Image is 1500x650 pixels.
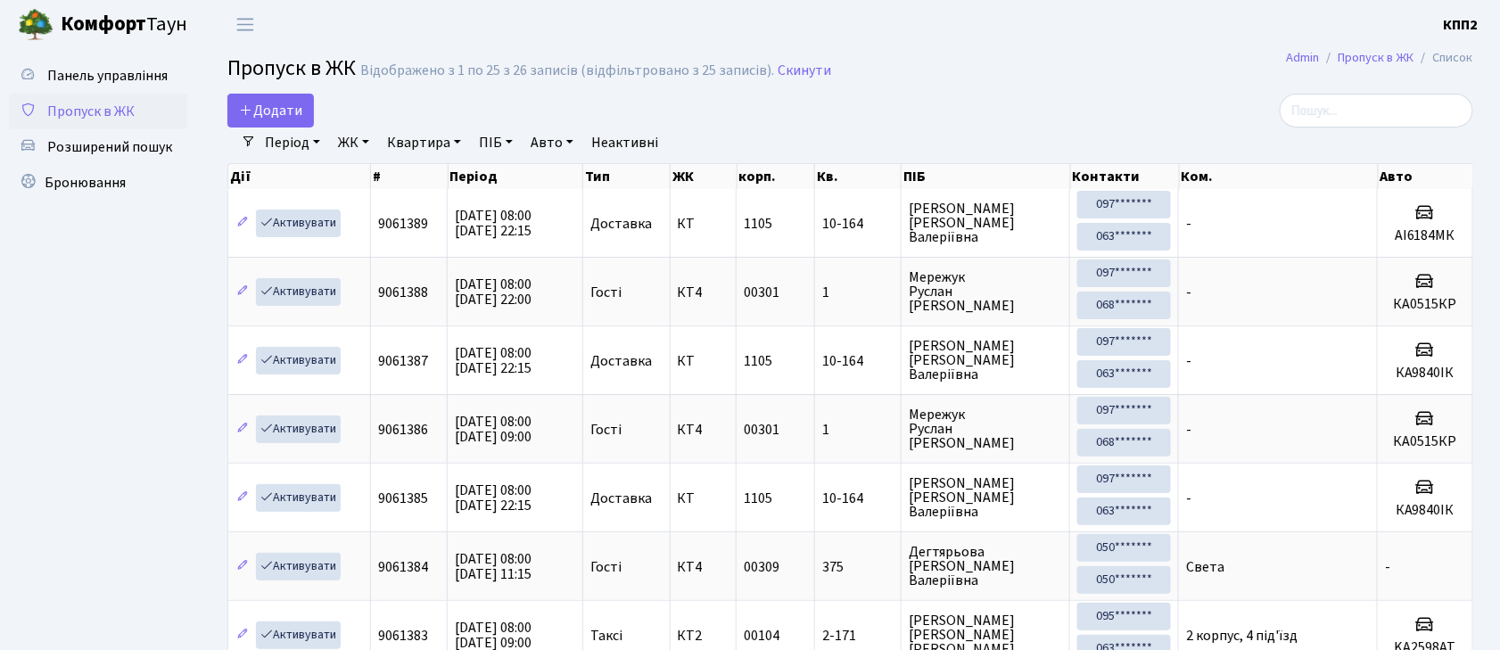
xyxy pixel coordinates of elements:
a: Активувати [256,278,341,306]
span: - [1186,351,1191,371]
span: 10-164 [822,217,894,231]
a: Квартира [380,128,468,158]
th: Період [449,164,583,189]
span: Доставка [590,491,652,506]
span: Розширений пошук [47,137,172,157]
span: [DATE] 08:00 [DATE] 22:15 [455,343,532,378]
span: Дегтярьова [PERSON_NAME] Валеріївна [909,545,1062,588]
span: [PERSON_NAME] [PERSON_NAME] Валеріївна [909,476,1062,519]
th: ЖК [671,164,738,189]
span: Гості [590,285,622,300]
span: 9061386 [378,420,428,440]
span: Таун [61,10,187,40]
span: Таксі [590,629,622,643]
b: КПП2 [1444,15,1479,35]
span: Гості [590,423,622,437]
a: Активувати [256,416,341,443]
th: Дії [228,164,371,189]
span: 9061389 [378,214,428,234]
span: Гості [590,560,622,574]
span: - [1186,214,1191,234]
a: Розширений пошук [9,129,187,165]
span: 00309 [744,557,779,577]
span: - [1385,557,1390,577]
a: Активувати [256,484,341,512]
h5: КА0515КР [1385,296,1465,313]
span: 10-164 [822,491,894,506]
a: ЖК [331,128,376,158]
h5: КА9840ІК [1385,502,1465,519]
span: [PERSON_NAME] [PERSON_NAME] Валеріївна [909,202,1062,244]
button: Переключити навігацію [223,10,268,39]
span: Мережук Руслан [PERSON_NAME] [909,270,1062,313]
span: - [1186,420,1191,440]
span: - [1186,283,1191,302]
span: 9061385 [378,489,428,508]
h5: КА0515КР [1385,433,1465,450]
span: - [1186,489,1191,508]
a: Пропуск в ЖК [9,94,187,129]
span: [PERSON_NAME] [PERSON_NAME] Валеріївна [909,339,1062,382]
a: Бронювання [9,165,187,201]
span: 00104 [744,626,779,646]
th: Контакти [1071,164,1180,189]
span: КТ4 [678,285,729,300]
span: Света [1186,557,1224,577]
a: Авто [523,128,581,158]
span: Доставка [590,354,652,368]
th: корп. [738,164,816,189]
th: Тип [583,164,671,189]
span: 10-164 [822,354,894,368]
span: [DATE] 08:00 [DATE] 22:00 [455,275,532,309]
h5: КА9840ІК [1385,365,1465,382]
span: Бронювання [45,173,126,193]
span: КТ4 [678,423,729,437]
span: 1 [822,423,894,437]
a: Скинути [778,62,831,79]
div: Відображено з 1 по 25 з 26 записів (відфільтровано з 25 записів). [360,62,774,79]
span: 9061388 [378,283,428,302]
span: 9061387 [378,351,428,371]
span: КТ [678,217,729,231]
th: # [371,164,448,189]
li: Список [1414,48,1473,68]
a: Пропуск в ЖК [1339,48,1414,67]
a: Додати [227,94,314,128]
span: 1105 [744,351,772,371]
th: Авто [1379,164,1474,189]
a: Admin [1287,48,1320,67]
span: КТ [678,491,729,506]
a: ПІБ [472,128,520,158]
span: 00301 [744,283,779,302]
a: Панель управління [9,58,187,94]
span: [DATE] 08:00 [DATE] 11:15 [455,549,532,584]
span: Доставка [590,217,652,231]
th: Кв. [815,164,902,189]
span: 1105 [744,489,772,508]
span: КТ4 [678,560,729,574]
span: [DATE] 08:00 [DATE] 09:00 [455,412,532,447]
span: [DATE] 08:00 [DATE] 22:15 [455,206,532,241]
a: Активувати [256,553,341,580]
span: 375 [822,560,894,574]
span: 9061383 [378,626,428,646]
th: Ком. [1180,164,1379,189]
nav: breadcrumb [1260,39,1500,77]
span: 1 [822,285,894,300]
span: 9061384 [378,557,428,577]
img: logo.png [18,7,54,43]
input: Пошук... [1280,94,1473,128]
span: Панель управління [47,66,168,86]
span: 2-171 [822,629,894,643]
span: 2 корпус, 4 під'їзд [1186,626,1298,646]
a: Активувати [256,347,341,374]
h5: АІ6184МК [1385,227,1465,244]
span: 00301 [744,420,779,440]
a: Активувати [256,210,341,237]
span: КТ [678,354,729,368]
span: Пропуск в ЖК [227,53,356,84]
th: ПІБ [902,164,1070,189]
a: Неактивні [584,128,665,158]
span: Пропуск в ЖК [47,102,135,121]
span: Мережук Руслан [PERSON_NAME] [909,407,1062,450]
